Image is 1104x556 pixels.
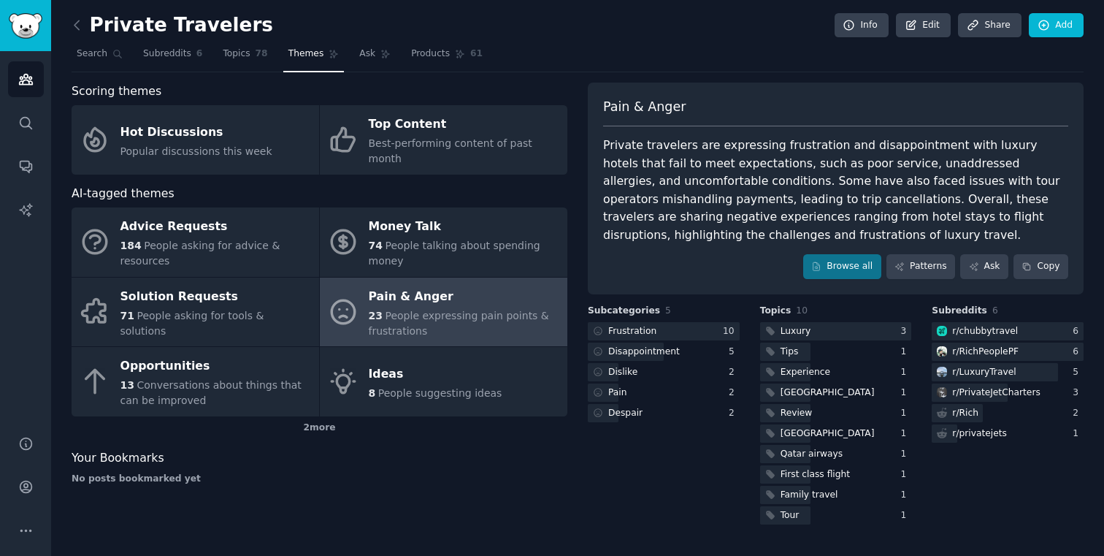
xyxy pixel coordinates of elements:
img: RichPeoplePF [937,346,947,357]
span: Topics [760,305,791,318]
a: Search [72,42,128,72]
div: 1 [901,509,912,522]
div: Tips [781,346,799,359]
div: 2 more [72,416,567,440]
a: [GEOGRAPHIC_DATA]1 [760,424,912,443]
div: r/ privatejets [952,427,1007,441]
div: r/ chubbytravel [952,325,1018,338]
a: Ask [354,42,396,72]
div: Tour [781,509,800,522]
a: r/privatejets1 [932,424,1084,443]
a: [GEOGRAPHIC_DATA]1 [760,384,912,402]
div: Dislike [608,366,637,379]
span: Pain & Anger [603,98,686,116]
div: 1 [901,489,912,502]
a: Frustration10 [588,322,740,340]
a: Qatar airways1 [760,445,912,463]
div: 10 [723,325,740,338]
a: Products61 [406,42,488,72]
span: Topics [223,47,250,61]
span: 13 [120,379,134,391]
span: People expressing pain points & frustrations [369,310,549,337]
span: 6 [992,305,998,316]
div: Luxury [781,325,811,338]
h2: Private Travelers [72,14,273,37]
a: Subreddits6 [138,42,207,72]
span: 71 [120,310,134,321]
div: Advice Requests [120,216,312,239]
a: Top ContentBest-performing content of past month [320,105,567,175]
span: Popular discussions this week [120,145,272,157]
div: [GEOGRAPHIC_DATA] [781,386,875,400]
div: Experience [781,366,830,379]
a: Advice Requests184People asking for advice & resources [72,207,319,277]
span: 10 [796,305,808,316]
span: Best-performing content of past month [369,137,532,164]
a: Solution Requests71People asking for tools & solutions [72,278,319,347]
a: r/Rich2 [932,404,1084,422]
a: PrivateJetChartersr/PrivateJetCharters3 [932,384,1084,402]
div: 5 [729,346,740,359]
a: Dislike2 [588,363,740,381]
div: [GEOGRAPHIC_DATA] [781,427,875,441]
span: 6 [196,47,203,61]
div: r/ PrivateJetCharters [952,386,1040,400]
div: r/ RichPeoplePF [952,346,1019,359]
span: 78 [256,47,268,61]
a: Despair2 [588,404,740,422]
span: People suggesting ideas [378,387,502,399]
div: Review [781,407,813,420]
div: Family travel [781,489,838,502]
div: Pain & Anger [369,285,560,308]
a: LuxuryTravelr/LuxuryTravel5 [932,363,1084,381]
div: 2 [729,407,740,420]
a: Add [1029,13,1084,38]
div: 1 [901,468,912,481]
a: Pain2 [588,384,740,402]
div: 6 [1073,346,1084,359]
span: Subreddits [143,47,191,61]
span: 5 [665,305,671,316]
div: Solution Requests [120,285,312,308]
div: Private travelers are expressing frustration and disappointment with luxury hotels that fail to m... [603,137,1068,244]
a: Disappointment5 [588,343,740,361]
span: 8 [369,387,376,399]
span: Search [77,47,107,61]
a: Info [835,13,889,38]
span: Conversations about things that can be improved [120,379,302,406]
div: Frustration [608,325,656,338]
div: Disappointment [608,346,680,359]
a: Review1 [760,404,912,422]
span: Subreddits [932,305,987,318]
span: 23 [369,310,383,321]
div: 3 [901,325,912,338]
a: chubbytravelr/chubbytravel6 [932,322,1084,340]
div: 1 [901,448,912,461]
a: RichPeoplePFr/RichPeoplePF6 [932,343,1084,361]
span: Ask [359,47,375,61]
a: Tips1 [760,343,912,361]
div: 2 [1073,407,1084,420]
div: 1 [901,407,912,420]
a: Topics78 [218,42,272,72]
div: 1 [901,366,912,379]
a: Tour1 [760,506,912,525]
div: 2 [729,366,740,379]
a: Experience1 [760,363,912,381]
div: Ideas [369,362,502,386]
a: Hot DiscussionsPopular discussions this week [72,105,319,175]
span: 184 [120,240,142,251]
div: 1 [1073,427,1084,441]
span: People asking for advice & resources [120,240,280,267]
a: Luxury3 [760,322,912,340]
span: Subcategories [588,305,660,318]
a: Money Talk74People talking about spending money [320,207,567,277]
a: Ideas8People suggesting ideas [320,347,567,416]
div: Hot Discussions [120,121,272,144]
div: Money Talk [369,216,560,239]
div: 1 [901,427,912,441]
span: AI-tagged themes [72,185,175,203]
div: Despair [608,407,643,420]
a: Pain & Anger23People expressing pain points & frustrations [320,278,567,347]
button: Copy [1013,254,1068,279]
